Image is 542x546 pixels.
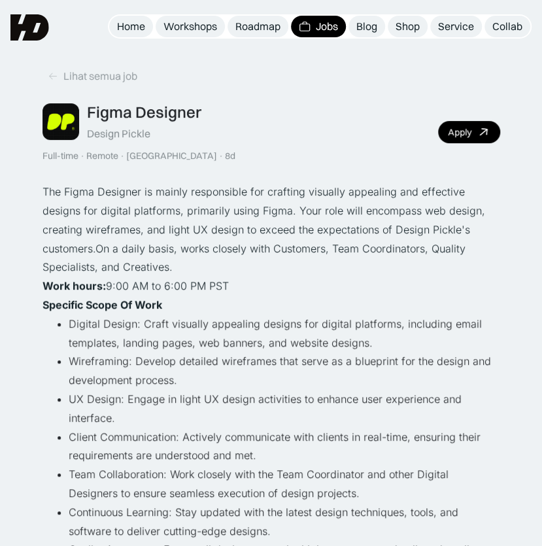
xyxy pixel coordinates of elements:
[63,69,137,83] div: Lihat semua job
[430,16,482,37] a: Service
[42,298,162,311] strong: Specific Scope Of Work
[225,150,235,162] div: 8d
[396,20,420,33] div: Shop
[69,315,500,352] li: Digital Design: Craft visually appealing designs for digital platforms, including email templates...
[42,65,143,87] a: Lihat semua job
[120,150,125,162] div: ·
[448,127,471,138] div: Apply
[69,465,500,503] li: Team Collaboration: Work closely with the Team Coordinator and other Digital Designers to ensure ...
[228,16,288,37] a: Roadmap
[69,428,500,466] li: Client Communication: Actively communicate with clients in real-time, ensuring their requirements...
[69,352,500,390] li: Wireframing: Develop detailed wireframes that serve as a blueprint for the design and development...
[218,150,224,162] div: ·
[42,182,500,277] p: The Figma Designer is mainly responsible for crafting visually appealing and effective designs fo...
[156,16,225,37] a: Workshops
[42,279,106,292] strong: Work hours:
[484,16,530,37] a: Collab
[438,20,474,33] div: Service
[42,103,79,140] img: Job Image
[163,20,217,33] div: Workshops
[42,296,500,315] p: ‍
[87,103,201,122] div: Figma Designer
[348,16,385,37] a: Blog
[42,277,500,296] p: ‍ 9:00 AM to 6:00 PM PST
[80,150,85,162] div: ·
[109,16,153,37] a: Home
[291,16,346,37] a: Jobs
[126,150,217,162] div: [GEOGRAPHIC_DATA]
[69,390,500,428] li: UX Design: Engage in light UX design activities to enhance user experience and interface.
[438,121,500,143] a: Apply
[87,127,150,141] div: Design Pickle
[356,20,377,33] div: Blog
[86,150,118,162] div: Remote
[42,150,78,162] div: Full-time
[316,20,338,33] div: Jobs
[69,503,500,541] li: Continuous Learning: Stay updated with the latest design techniques, tools, and software to deliv...
[492,20,522,33] div: Collab
[388,16,428,37] a: Shop
[117,20,145,33] div: Home
[235,20,280,33] div: Roadmap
